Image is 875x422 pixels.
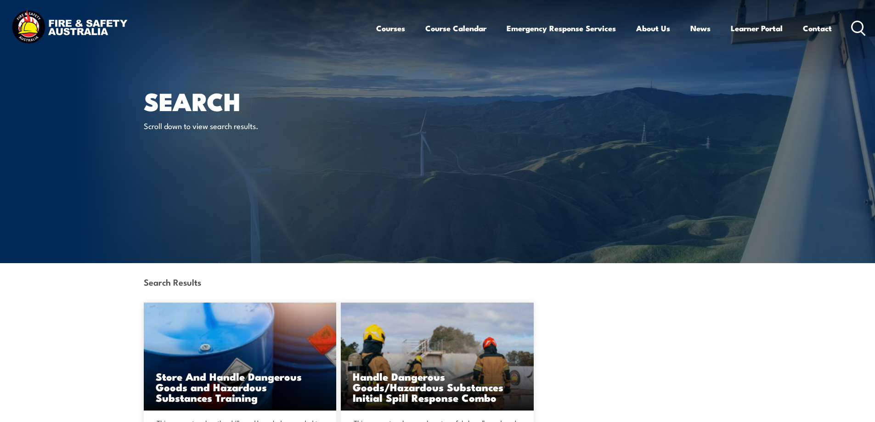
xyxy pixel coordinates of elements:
[144,303,337,411] a: Store And Handle Dangerous Goods and Hazardous Substances Training
[636,16,670,40] a: About Us
[156,371,325,403] h3: Store And Handle Dangerous Goods and Hazardous Substances Training
[507,16,616,40] a: Emergency Response Services
[803,16,832,40] a: Contact
[690,16,711,40] a: News
[341,303,534,411] a: Handle Dangerous Goods/Hazardous Substances Initial Spill Response Combo
[341,303,534,411] img: Fire Team Operations
[425,16,486,40] a: Course Calendar
[144,276,201,288] strong: Search Results
[144,90,371,112] h1: Search
[144,120,311,131] p: Scroll down to view search results.
[376,16,405,40] a: Courses
[731,16,783,40] a: Learner Portal
[353,371,522,403] h3: Handle Dangerous Goods/Hazardous Substances Initial Spill Response Combo
[144,303,337,411] img: Dangerous Goods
